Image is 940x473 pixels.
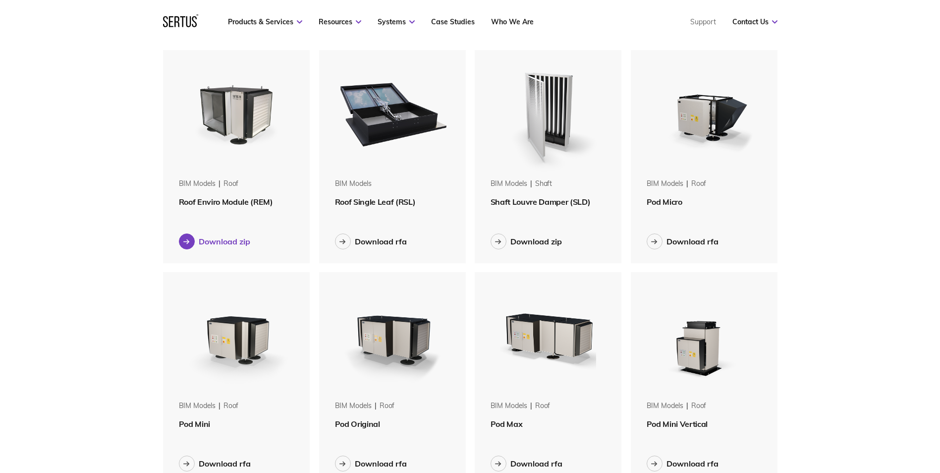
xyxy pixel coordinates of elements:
div: Download rfa [199,459,251,469]
a: Resources [319,17,361,26]
button: Download rfa [647,234,719,249]
span: Pod Original [335,419,380,429]
div: Download rfa [666,459,719,469]
span: Roof Single Leaf (RSL) [335,197,416,207]
button: Download rfa [335,456,407,472]
span: Pod Micro [647,197,682,207]
div: Download rfa [510,459,562,469]
button: Download rfa [179,456,251,472]
div: roof [223,401,238,411]
div: roof [380,401,394,411]
div: roof [535,401,550,411]
div: Download rfa [666,236,719,246]
div: BIM Models [179,401,216,411]
div: BIM Models [491,179,528,189]
button: Download zip [491,234,562,249]
div: Download rfa [355,236,407,246]
div: roof [691,401,706,411]
div: roof [691,179,706,189]
div: Download zip [510,236,562,246]
span: Pod Max [491,419,523,429]
div: roof [223,179,238,189]
div: Download zip [199,236,250,246]
span: Shaft Louvre Damper (SLD) [491,197,591,207]
span: Pod Mini [179,419,210,429]
div: BIM Models [491,401,528,411]
a: Support [690,17,716,26]
a: Contact Us [732,17,777,26]
button: Download zip [179,234,250,249]
div: BIM Models [335,179,372,189]
span: Roof Enviro Module (REM) [179,197,273,207]
div: BIM Models [335,401,372,411]
div: BIM Models [179,179,216,189]
button: Download rfa [335,234,407,249]
a: Systems [378,17,415,26]
button: Download rfa [491,456,562,472]
button: Download rfa [647,456,719,472]
a: Products & Services [228,17,302,26]
span: Pod Mini Vertical [647,419,708,429]
div: BIM Models [647,401,684,411]
a: Case Studies [431,17,475,26]
iframe: Chat Widget [762,358,940,473]
a: Who We Are [491,17,534,26]
div: Download rfa [355,459,407,469]
div: shaft [535,179,552,189]
div: BIM Models [647,179,684,189]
